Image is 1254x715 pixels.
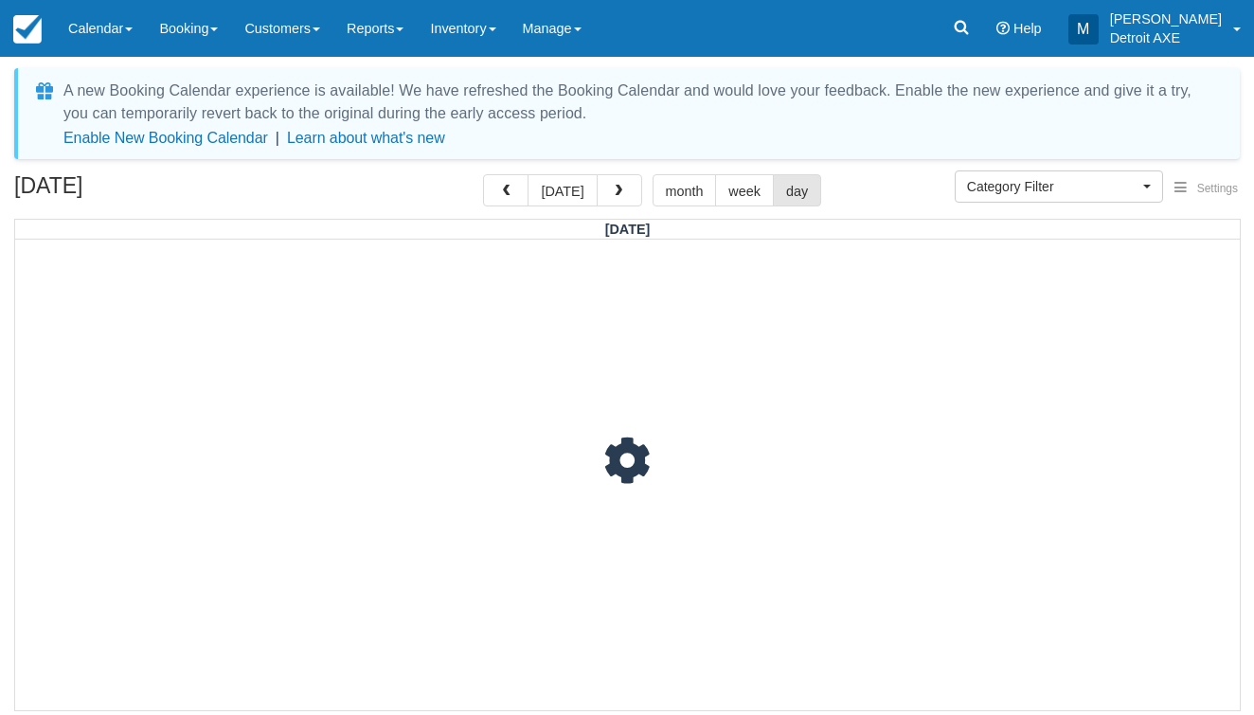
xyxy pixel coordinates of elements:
[528,174,597,206] button: [DATE]
[276,130,279,146] span: |
[1110,28,1222,47] p: Detroit AXE
[287,130,445,146] a: Learn about what's new
[605,222,651,237] span: [DATE]
[715,174,774,206] button: week
[1013,21,1042,36] span: Help
[63,80,1217,125] div: A new Booking Calendar experience is available! We have refreshed the Booking Calendar and would ...
[1197,182,1238,195] span: Settings
[13,15,42,44] img: checkfront-main-nav-mini-logo.png
[996,22,1010,35] i: Help
[773,174,821,206] button: day
[967,177,1138,196] span: Category Filter
[1068,14,1099,45] div: M
[653,174,717,206] button: month
[63,129,268,148] button: Enable New Booking Calendar
[1163,175,1249,203] button: Settings
[955,170,1163,203] button: Category Filter
[14,174,254,209] h2: [DATE]
[1110,9,1222,28] p: [PERSON_NAME]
